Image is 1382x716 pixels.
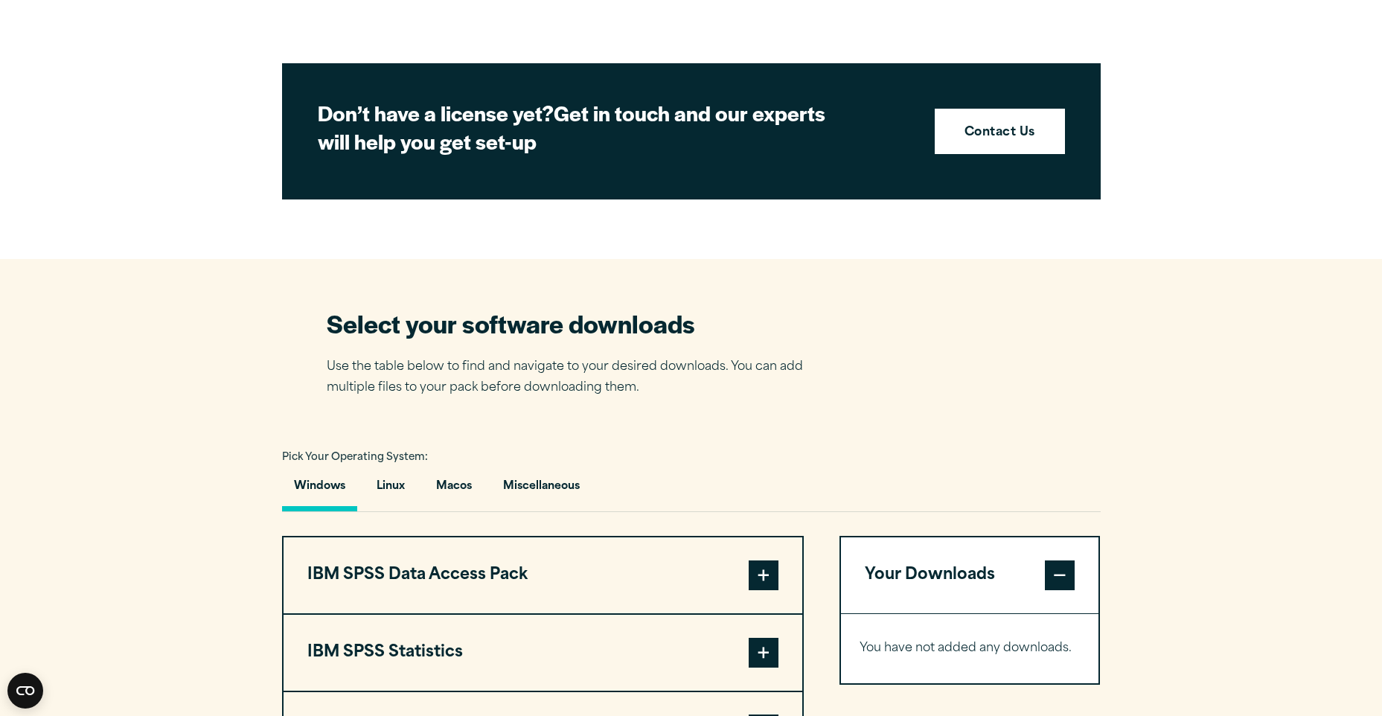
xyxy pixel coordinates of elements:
[284,615,802,691] button: IBM SPSS Statistics
[7,673,43,709] button: Open CMP widget
[282,469,357,511] button: Windows
[327,357,825,400] p: Use the table below to find and navigate to your desired downloads. You can add multiple files to...
[964,124,1035,143] strong: Contact Us
[491,469,592,511] button: Miscellaneous
[841,537,1099,613] button: Your Downloads
[282,453,428,462] span: Pick Your Operating System:
[284,537,802,613] button: IBM SPSS Data Access Pack
[424,469,484,511] button: Macos
[318,99,839,155] h2: Get in touch and our experts will help you get set-up
[318,98,554,127] strong: Don’t have a license yet?
[841,613,1099,683] div: Your Downloads
[327,307,825,340] h2: Select your software downloads
[860,638,1081,659] p: You have not added any downloads.
[935,109,1065,155] a: Contact Us
[365,469,417,511] button: Linux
